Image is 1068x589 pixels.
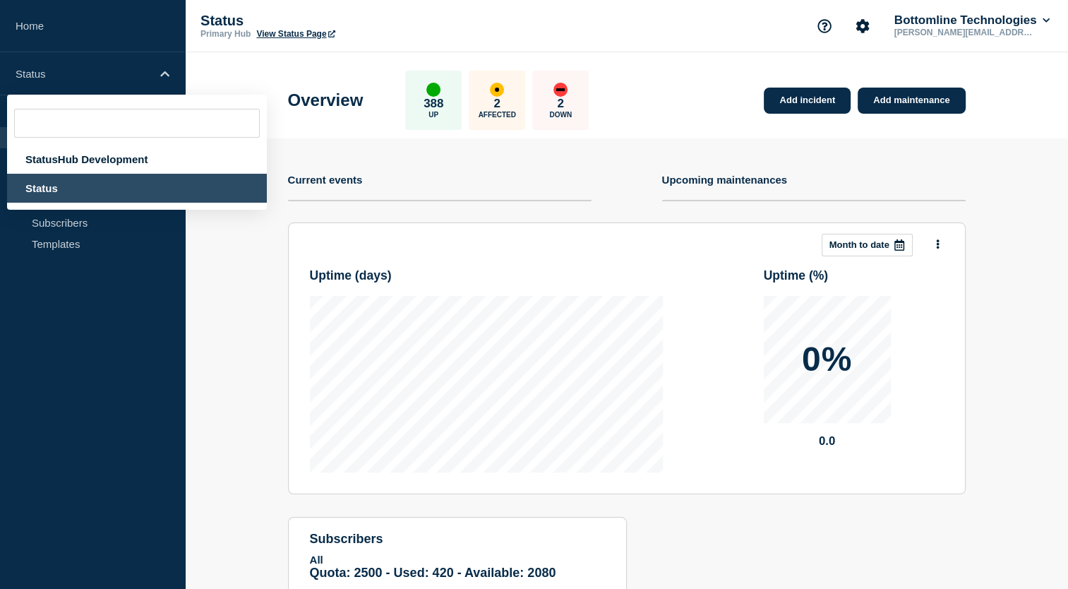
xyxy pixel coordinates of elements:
[549,111,572,119] p: Down
[829,239,889,250] p: Month to date
[810,11,839,41] button: Support
[490,83,504,97] div: affected
[558,97,564,111] p: 2
[764,434,891,448] p: 0.0
[802,343,852,376] p: 0%
[553,83,568,97] div: down
[428,111,438,119] p: Up
[7,174,267,203] div: Status
[7,145,267,174] div: StatusHub Development
[200,13,483,29] p: Status
[494,97,500,111] p: 2
[764,268,829,283] h3: Uptime ( % )
[310,532,605,547] h4: subscribers
[892,28,1038,37] p: [PERSON_NAME][EMAIL_ADDRESS][PERSON_NAME][DOMAIN_NAME]
[662,174,788,186] h4: Upcoming maintenances
[288,174,363,186] h4: Current events
[310,268,392,283] h3: Uptime ( days )
[764,88,851,114] a: Add incident
[822,234,913,256] button: Month to date
[16,68,151,80] p: Status
[200,29,251,39] p: Primary Hub
[892,13,1052,28] button: Bottomline Technologies
[848,11,877,41] button: Account settings
[479,111,516,119] p: Affected
[858,88,965,114] a: Add maintenance
[256,29,335,39] a: View Status Page
[310,566,556,580] span: Quota: 2500 - Used: 420 - Available: 2080
[426,83,440,97] div: up
[424,97,443,111] p: 388
[310,554,605,566] p: All
[288,90,364,110] h1: Overview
